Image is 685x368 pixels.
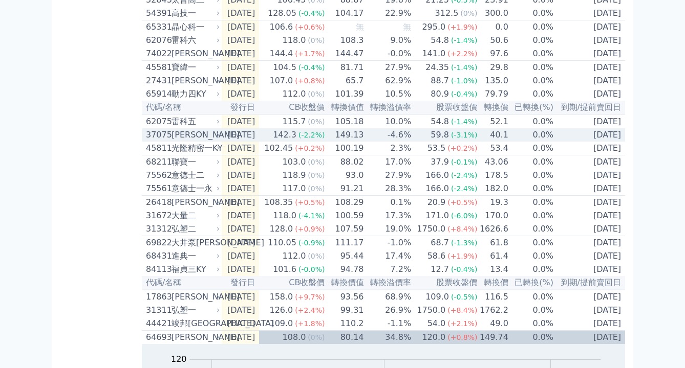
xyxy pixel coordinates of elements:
div: 54.0 [425,317,448,330]
div: 106.6 [267,21,295,33]
span: (-0.1%) [451,158,478,166]
td: 68.9% [365,290,412,304]
td: 61.4 [478,249,508,263]
div: [PERSON_NAME] [172,48,218,60]
td: 62.9% [365,74,412,87]
th: 轉換價 [478,276,508,290]
td: 17.3% [365,209,412,222]
td: 19.0% [365,222,412,236]
div: 75562 [146,169,169,181]
div: 31311 [146,304,169,316]
div: [PERSON_NAME] [172,129,218,141]
div: 65914 [146,88,169,100]
th: 轉換溢價率 [365,101,412,114]
td: 22.9% [365,7,412,20]
td: [DATE] [554,114,625,128]
div: 110.05 [266,237,298,249]
td: 170.0 [478,209,508,222]
td: [DATE] [554,263,625,276]
td: 49.0 [478,317,508,331]
td: 10.0% [365,114,412,128]
span: (-1.4%) [451,36,478,44]
div: 68211 [146,156,169,168]
td: [DATE] [554,87,625,101]
div: 62076 [146,34,169,47]
span: (-1.3%) [451,239,478,247]
td: [DATE] [222,196,259,210]
div: 福貞三KY [172,263,218,275]
div: 大量二 [172,210,218,222]
div: 158.0 [267,291,295,303]
th: CB收盤價 [259,276,325,290]
th: 股票收盤價 [412,101,478,114]
td: 61.8 [478,236,508,250]
td: 91.21 [326,182,365,196]
div: 12.7 [429,263,451,275]
td: 0.0% [509,7,554,20]
td: 1762.2 [478,304,508,317]
span: (+0.6%) [295,23,325,31]
td: [DATE] [554,47,625,61]
th: 轉換價值 [326,101,365,114]
td: [DATE] [222,222,259,236]
td: [DATE] [554,196,625,210]
div: 45811 [146,142,169,154]
th: 轉換價 [478,101,508,114]
div: 24.35 [423,61,451,74]
div: 109.0 [423,291,451,303]
td: 80.14 [326,331,365,344]
td: 0.1% [365,196,412,210]
td: [DATE] [554,304,625,317]
td: 88.02 [326,155,365,169]
div: 144.4 [267,48,295,60]
span: (-1.0%) [451,77,478,85]
td: 7.2% [365,263,412,276]
td: 149.74 [478,331,508,344]
span: (+0.5%) [295,198,325,206]
td: 52.1 [478,114,508,128]
div: 27431 [146,75,169,87]
td: 93.56 [326,290,365,304]
td: [DATE] [554,74,625,87]
span: (+0.2%) [447,144,477,152]
td: [DATE] [554,317,625,331]
div: 意德士二 [172,169,218,181]
td: [DATE] [554,236,625,250]
span: (+2.4%) [295,306,325,314]
th: 已轉換(%) [509,101,554,114]
div: 雷科六 [172,34,218,47]
td: [DATE] [222,34,259,47]
td: 99.31 [326,304,365,317]
div: 寶緯一 [172,61,218,74]
div: 31312 [146,223,169,235]
td: [DATE] [222,7,259,20]
td: 100.19 [326,142,365,155]
td: 17.0% [365,155,412,169]
td: 0.0% [509,114,554,128]
div: [PERSON_NAME] [172,291,218,303]
div: 26418 [146,196,169,209]
div: 107.0 [267,75,295,87]
div: 17863 [146,291,169,303]
td: 0.0% [509,222,554,236]
td: 144.47 [326,47,365,61]
td: 0.0% [509,155,554,169]
div: 弘塑一 [172,304,218,316]
td: 26.9% [365,304,412,317]
td: -1.1% [365,317,412,331]
div: 進典一 [172,250,218,262]
td: 100.59 [326,209,365,222]
div: 112.0 [281,250,308,262]
span: (0%) [460,9,477,17]
td: 0.0% [509,20,554,34]
th: 代碼/名稱 [142,101,222,114]
span: (0%) [308,158,325,166]
td: 0.0% [509,209,554,222]
div: [PERSON_NAME] [172,196,218,209]
div: 1750.0 [415,304,447,316]
div: 108.35 [262,196,295,209]
span: (-1.4%) [451,118,478,126]
div: 126.0 [267,304,295,316]
div: 118.0 [271,210,298,222]
td: [DATE] [554,249,625,263]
